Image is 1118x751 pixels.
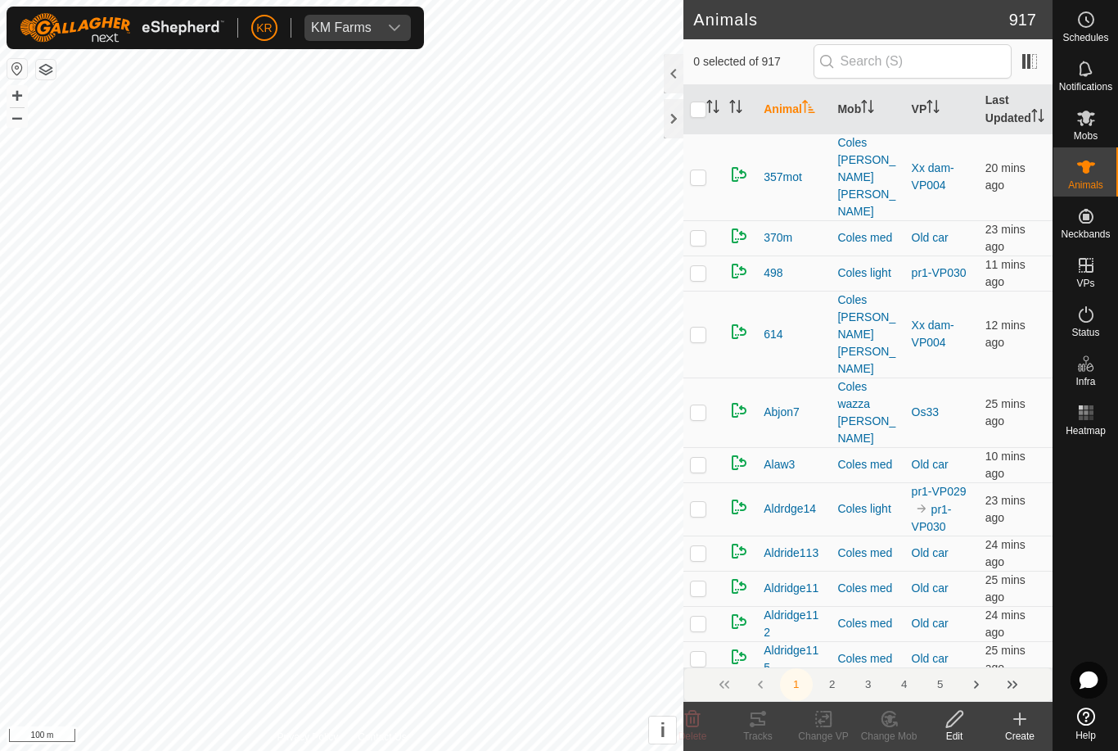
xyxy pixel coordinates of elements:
[912,617,949,630] a: Old car
[791,729,856,744] div: Change VP
[780,668,813,701] button: 1
[837,580,898,597] div: Coles med
[649,717,676,744] button: i
[7,107,27,127] button: –
[764,545,818,562] span: Aldride113
[678,731,707,742] span: Delete
[725,729,791,744] div: Tracks
[979,85,1053,134] th: Last Updated
[1068,180,1103,190] span: Animals
[304,15,378,41] span: KM Farms
[729,226,749,246] img: returning on
[1074,131,1098,141] span: Mobs
[311,21,372,34] div: KM Farms
[1062,33,1108,43] span: Schedules
[837,456,898,473] div: Coles med
[912,652,949,665] a: Old car
[764,169,802,186] span: 357mot
[831,85,904,134] th: Mob
[985,573,1026,604] span: 26 Aug 2025 at 11:11 am
[764,456,795,473] span: Alaw3
[764,229,792,247] span: 370m
[960,668,993,701] button: Next Page
[7,86,27,106] button: +
[764,265,782,282] span: 498
[915,502,928,515] img: to
[277,730,339,744] a: Privacy Policy
[802,102,815,115] p-sorticon: Activate to sort
[729,102,742,115] p-sorticon: Activate to sort
[660,719,665,741] span: i
[1059,82,1112,92] span: Notifications
[985,258,1026,288] span: 26 Aug 2025 at 11:24 am
[1075,731,1096,740] span: Help
[912,231,949,244] a: Old car
[996,668,1029,701] button: Last Page
[1053,701,1118,747] a: Help
[837,500,898,518] div: Coles light
[985,644,1026,674] span: 26 Aug 2025 at 11:11 am
[985,494,1026,524] span: 26 Aug 2025 at 11:13 am
[912,581,949,595] a: Old car
[837,650,898,667] div: Coles med
[985,608,1026,639] span: 26 Aug 2025 at 11:12 am
[36,60,56,79] button: Map Layers
[729,647,749,667] img: returning on
[985,161,1026,192] span: 26 Aug 2025 at 11:16 am
[837,134,898,220] div: Coles [PERSON_NAME] [PERSON_NAME]
[729,261,749,281] img: returning on
[256,20,272,37] span: KR
[729,612,749,631] img: returning on
[764,500,816,518] span: Aldrdge14
[764,326,782,343] span: 614
[912,458,949,471] a: Old car
[1075,377,1095,387] span: Infra
[1066,426,1106,436] span: Heatmap
[837,545,898,562] div: Coles med
[693,10,1008,29] h2: Animals
[985,223,1026,253] span: 26 Aug 2025 at 11:13 am
[912,161,954,192] a: Xx dam-VP004
[729,541,749,561] img: returning on
[764,404,800,421] span: Abjon7
[1009,7,1036,32] span: 917
[912,546,949,559] a: Old car
[693,53,813,70] span: 0 selected of 917
[905,85,979,134] th: VP
[814,44,1012,79] input: Search (S)
[912,405,939,418] a: Os33
[985,538,1026,568] span: 26 Aug 2025 at 11:12 am
[20,13,224,43] img: Gallagher Logo
[912,503,952,533] a: pr1-VP030
[757,85,831,134] th: Animal
[837,615,898,632] div: Coles med
[729,165,749,184] img: returning on
[888,668,921,701] button: 4
[1076,278,1094,288] span: VPs
[764,642,824,676] span: Aldridge115
[861,102,874,115] p-sorticon: Activate to sort
[7,59,27,79] button: Reset Map
[852,668,885,701] button: 3
[1071,328,1099,337] span: Status
[985,397,1026,428] span: 26 Aug 2025 at 11:11 am
[816,668,849,701] button: 2
[729,497,749,517] img: returning on
[358,730,406,744] a: Contact Us
[378,15,411,41] div: dropdown trigger
[985,450,1026,480] span: 26 Aug 2025 at 11:26 am
[912,485,967,498] a: pr1-VP029
[729,400,749,420] img: returning on
[1061,229,1110,239] span: Neckbands
[985,319,1026,349] span: 26 Aug 2025 at 11:24 am
[837,378,898,447] div: Coles wazza [PERSON_NAME]
[922,729,987,744] div: Edit
[987,729,1053,744] div: Create
[837,292,898,378] div: Coles [PERSON_NAME] [PERSON_NAME]
[856,729,922,744] div: Change Mob
[837,229,898,247] div: Coles med
[1031,111,1044,124] p-sorticon: Activate to sort
[764,580,818,597] span: Aldridge11
[912,266,967,279] a: pr1-VP030
[729,577,749,596] img: returning on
